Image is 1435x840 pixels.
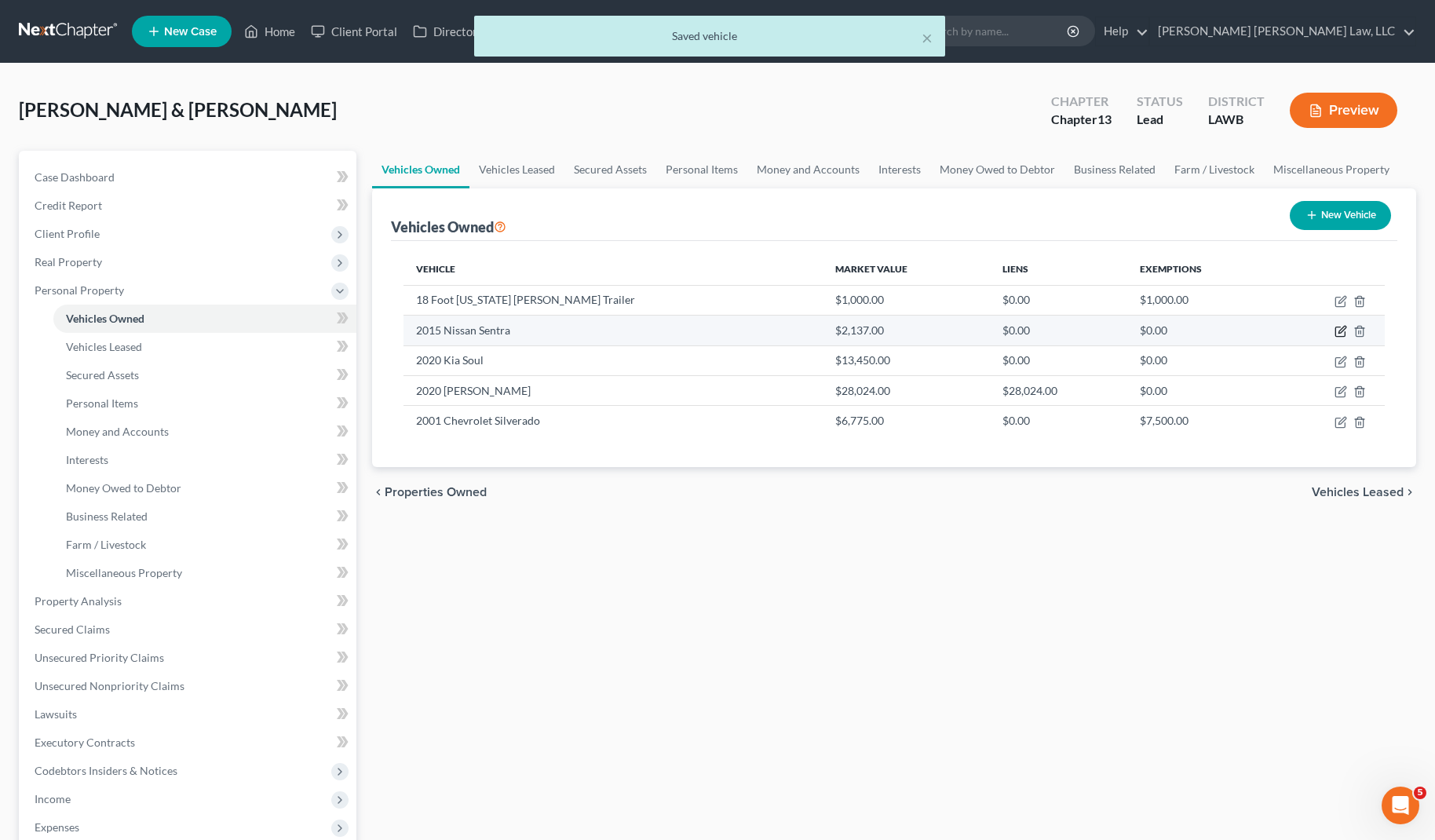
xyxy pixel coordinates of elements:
[1312,486,1404,499] span: Vehicles Leased
[403,285,823,315] td: 18 Foot [US_STATE] [PERSON_NAME] Trailer
[1290,93,1397,128] button: Preview
[35,594,122,608] span: Property Analysis
[1097,111,1112,126] span: 13
[19,98,337,121] span: [PERSON_NAME] & [PERSON_NAME]
[372,486,487,499] button: chevron_left Properties Owned
[35,736,135,749] span: Executory Contracts
[53,418,356,446] a: Money and Accounts
[53,361,356,389] a: Secured Assets
[1064,151,1165,188] a: Business Related
[823,285,990,315] td: $1,000.00
[66,453,108,466] span: Interests
[66,425,169,438] span: Money and Accounts
[53,389,356,418] a: Personal Items
[403,254,823,285] th: Vehicle
[35,199,102,212] span: Credit Report
[1137,93,1183,111] div: Status
[66,509,148,523] span: Business Related
[1290,201,1391,230] button: New Vehicle
[35,623,110,636] span: Secured Claims
[35,764,177,777] span: Codebtors Insiders & Notices
[22,615,356,644] a: Secured Claims
[35,707,77,721] span: Lawsuits
[66,566,182,579] span: Miscellaneous Property
[22,644,356,672] a: Unsecured Priority Claims
[823,316,990,345] td: $2,137.00
[22,587,356,615] a: Property Analysis
[823,375,990,405] td: $28,024.00
[53,446,356,474] a: Interests
[1404,486,1416,499] i: chevron_right
[391,217,506,236] div: Vehicles Owned
[22,700,356,729] a: Lawsuits
[66,396,138,410] span: Personal Items
[66,368,139,382] span: Secured Assets
[66,538,146,551] span: Farm / Livestock
[990,254,1127,285] th: Liens
[403,345,823,375] td: 2020 Kia Soul
[35,820,79,834] span: Expenses
[564,151,656,188] a: Secured Assets
[22,729,356,757] a: Executory Contracts
[22,192,356,220] a: Credit Report
[1051,93,1112,111] div: Chapter
[22,672,356,700] a: Unsecured Nonpriority Claims
[1165,151,1264,188] a: Farm / Livestock
[35,227,100,240] span: Client Profile
[1127,316,1277,345] td: $0.00
[823,254,990,285] th: Market Value
[1127,345,1277,375] td: $0.00
[35,283,124,297] span: Personal Property
[372,486,385,499] i: chevron_left
[930,151,1064,188] a: Money Owed to Debtor
[372,151,469,188] a: Vehicles Owned
[66,312,144,325] span: Vehicles Owned
[487,28,933,44] div: Saved vehicle
[35,792,71,805] span: Income
[922,28,933,47] button: ×
[1137,111,1183,129] div: Lead
[403,375,823,405] td: 2020 [PERSON_NAME]
[66,340,142,353] span: Vehicles Leased
[53,333,356,361] a: Vehicles Leased
[1264,151,1399,188] a: Miscellaneous Property
[53,305,356,333] a: Vehicles Owned
[53,559,356,587] a: Miscellaneous Property
[22,163,356,192] a: Case Dashboard
[1127,406,1277,436] td: $7,500.00
[35,170,115,184] span: Case Dashboard
[1127,375,1277,405] td: $0.00
[403,316,823,345] td: 2015 Nissan Sentra
[469,151,564,188] a: Vehicles Leased
[990,345,1127,375] td: $0.00
[990,375,1127,405] td: $28,024.00
[35,255,102,268] span: Real Property
[53,502,356,531] a: Business Related
[656,151,747,188] a: Personal Items
[53,474,356,502] a: Money Owed to Debtor
[869,151,930,188] a: Interests
[1414,787,1426,799] span: 5
[990,316,1127,345] td: $0.00
[1208,111,1265,129] div: LAWB
[990,285,1127,315] td: $0.00
[1312,486,1416,499] button: Vehicles Leased chevron_right
[1051,111,1112,129] div: Chapter
[823,345,990,375] td: $13,450.00
[1127,285,1277,315] td: $1,000.00
[1382,787,1419,824] iframe: Intercom live chat
[385,486,487,499] span: Properties Owned
[53,531,356,559] a: Farm / Livestock
[1127,254,1277,285] th: Exemptions
[35,679,184,692] span: Unsecured Nonpriority Claims
[35,651,164,664] span: Unsecured Priority Claims
[747,151,869,188] a: Money and Accounts
[1208,93,1265,111] div: District
[66,481,181,495] span: Money Owed to Debtor
[990,406,1127,436] td: $0.00
[823,406,990,436] td: $6,775.00
[403,406,823,436] td: 2001 Chevrolet Silverado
